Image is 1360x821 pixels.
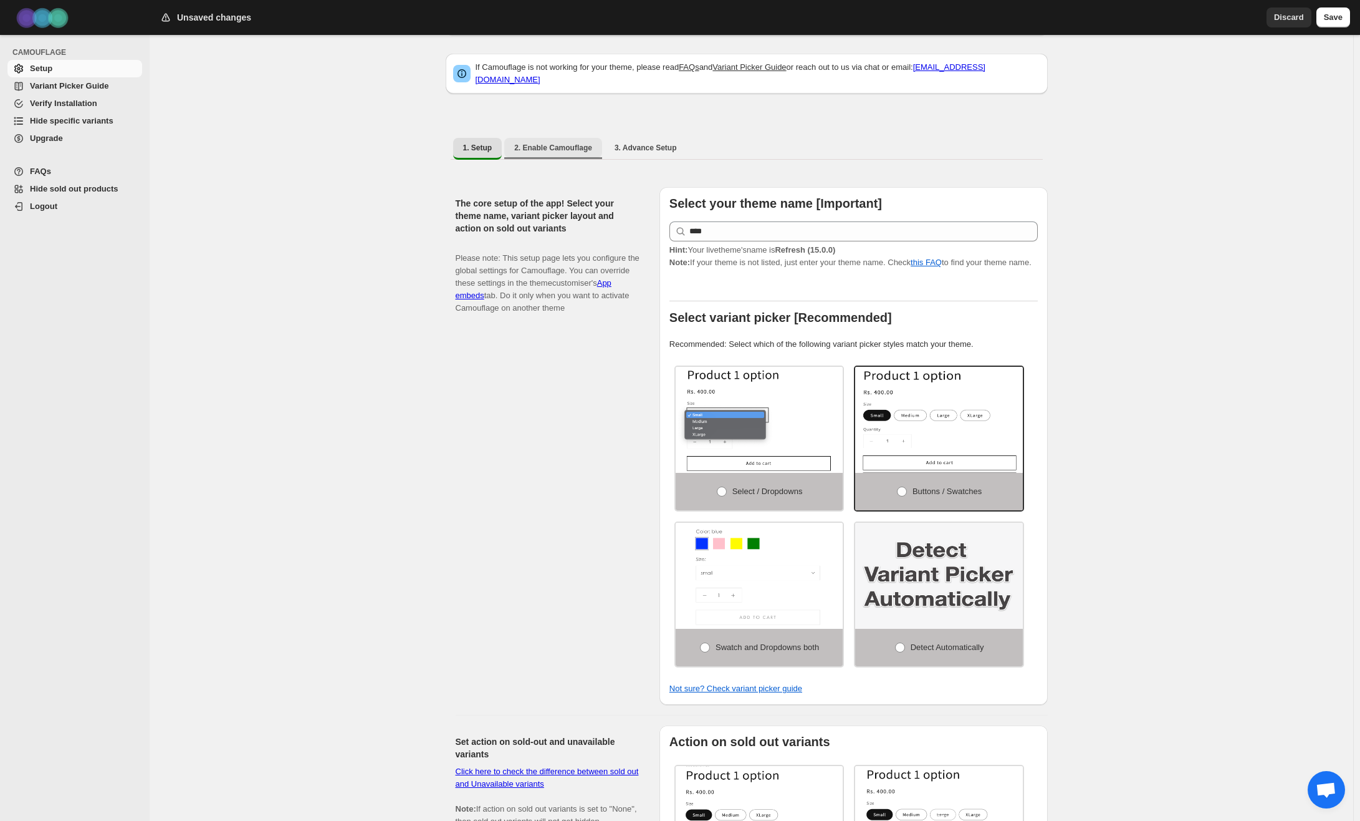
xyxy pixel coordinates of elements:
span: Verify Installation [30,99,97,108]
a: Hide specific variants [7,112,142,130]
span: Logout [30,202,57,211]
button: Save [1316,7,1350,27]
strong: Note: [669,258,690,267]
p: Please note: This setup page lets you configure the global settings for Camouflage. You can overr... [456,240,639,314]
span: CAMOUFLAGE [12,47,143,57]
b: Note: [456,804,476,814]
a: FAQs [7,163,142,180]
a: Variant Picker Guide [7,77,142,95]
p: If Camouflage is not working for your theme, please read and or reach out to us via chat or email: [476,61,1040,86]
strong: Refresh (15.0.0) [775,245,835,255]
h2: Unsaved changes [177,11,251,24]
a: Not sure? Check variant picker guide [669,684,802,693]
span: Upgrade [30,134,63,143]
span: Setup [30,64,52,73]
b: Select variant picker [Recommended] [669,311,892,324]
img: Swatch and Dropdowns both [676,523,843,629]
strong: Hint: [669,245,688,255]
span: 1. Setup [463,143,492,153]
b: Action on sold out variants [669,735,830,749]
span: Your live theme's name is [669,245,836,255]
span: Hide sold out products [30,184,118,193]
p: Recommended: Select which of the following variant picker styles match your theme. [669,338,1038,351]
span: 3. Advance Setup [615,143,677,153]
span: Hide specific variants [30,116,113,125]
span: Buttons / Swatches [912,487,982,496]
a: Hide sold out products [7,180,142,198]
span: 2. Enable Camouflage [514,143,592,153]
img: Select / Dropdowns [676,367,843,473]
img: Buttons / Swatches [855,367,1023,473]
span: Swatch and Dropdowns both [716,643,819,652]
span: Detect Automatically [911,643,984,652]
a: FAQs [679,62,699,72]
a: Click here to check the difference between sold out and Unavailable variants [456,767,639,789]
a: Setup [7,60,142,77]
a: Variant Picker Guide [712,62,786,72]
button: Discard [1267,7,1311,27]
img: Detect Automatically [855,523,1023,629]
h2: Set action on sold-out and unavailable variants [456,736,639,760]
a: Chat öffnen [1308,771,1345,809]
a: Logout [7,198,142,215]
p: If your theme is not listed, just enter your theme name. Check to find your theme name. [669,244,1038,269]
a: this FAQ [911,258,942,267]
a: Upgrade [7,130,142,147]
span: Save [1324,11,1343,24]
span: Discard [1274,11,1304,24]
span: FAQs [30,167,51,176]
a: Verify Installation [7,95,142,112]
span: Variant Picker Guide [30,81,108,90]
span: Select / Dropdowns [732,487,803,496]
b: Select your theme name [Important] [669,197,882,210]
h2: The core setup of the app! Select your theme name, variant picker layout and action on sold out v... [456,197,639,235]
